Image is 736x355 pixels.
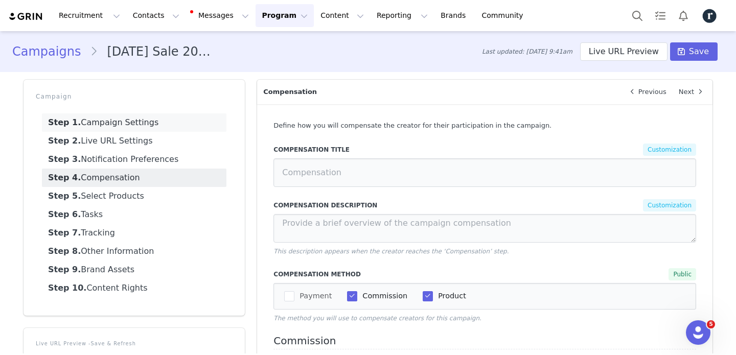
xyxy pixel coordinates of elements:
[273,145,484,154] label: Compensation Title
[673,80,712,104] a: Next
[42,132,226,150] a: Live URL Settings
[371,4,434,27] button: Reporting
[649,4,672,27] a: Tasks
[186,4,255,27] button: Messages
[36,92,233,101] p: Campaign
[48,228,81,238] strong: Step 7.
[433,291,466,301] span: Product
[42,187,226,205] a: Select Products
[8,12,44,21] img: grin logo
[42,242,226,261] a: Other Information
[476,4,534,27] a: Community
[48,154,81,164] strong: Step 3.
[273,158,696,187] input: Compensation
[620,80,673,104] a: Previous
[273,201,484,210] label: Compensation Description
[357,291,407,301] span: Commission
[257,80,619,104] p: Compensation
[256,4,314,27] button: Program
[42,279,226,297] a: Content Rights
[689,45,709,58] span: Save
[42,261,226,279] a: Brand Assets
[273,335,696,350] h4: Commission
[686,320,710,345] iframe: Intercom live chat
[707,320,715,328] span: 5
[643,199,696,211] span: Customization
[48,173,81,182] strong: Step 4.
[48,117,81,127] strong: Step 1.
[36,340,233,348] p: Live URL Preview -
[434,4,475,27] a: Brands
[273,247,696,256] p: This description appears when the creator reaches the ‘Compensation’ step.
[48,209,81,219] strong: Step 6.
[42,205,226,224] a: Tasks
[669,268,696,280] span: Public
[482,47,572,56] span: Last updated: [DATE] 9:41am
[273,314,696,323] p: The method you will use to compensate creators for this campaign.
[643,144,696,156] span: Customization
[672,4,695,27] button: Notifications
[48,265,81,274] strong: Step 9.
[42,224,226,242] a: Tracking
[626,4,649,27] button: Search
[701,8,718,24] img: 1f45c7a0-75d0-4cb6-a033-eed358b362f0.jpg
[48,191,81,201] strong: Step 5.
[284,290,685,302] div: checkbox-group
[48,283,86,293] strong: Step 10.
[53,4,126,27] button: Recruitment
[42,150,226,169] a: Notification Preferences
[127,4,186,27] button: Contacts
[273,270,497,279] label: Compensation Method
[695,8,728,24] button: Profile
[294,291,332,301] span: Payment
[42,113,226,132] a: Campaign Settings
[42,169,226,187] a: Compensation
[580,42,668,61] button: Live URL Preview
[48,136,81,146] strong: Step 2.
[273,121,696,131] p: Define how you will compensate the creator for their participation in the campaign.
[48,246,81,256] strong: Step 8.
[12,42,90,61] a: Campaigns
[91,341,136,346] a: Save & Refresh
[314,4,370,27] button: Content
[670,42,718,61] button: Save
